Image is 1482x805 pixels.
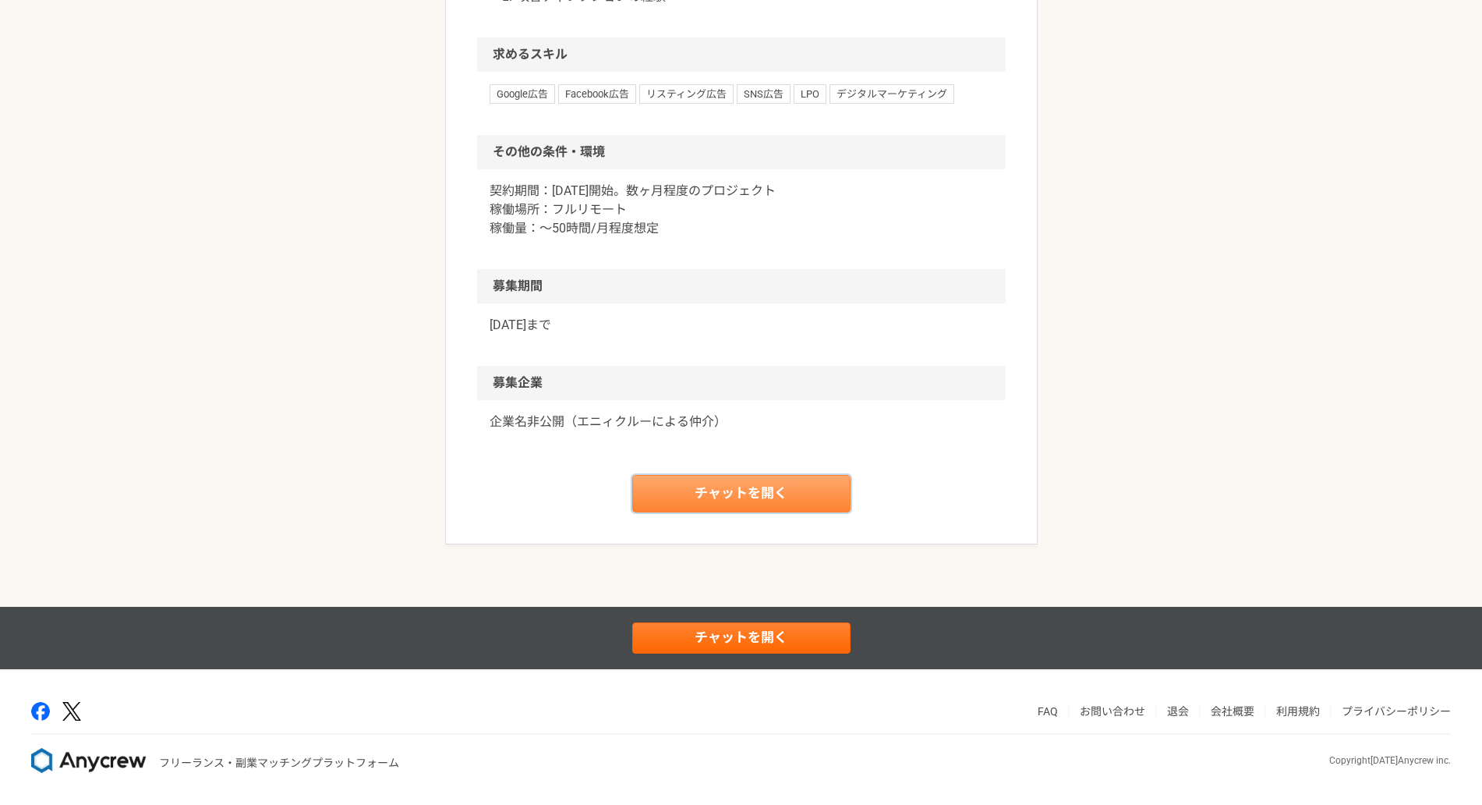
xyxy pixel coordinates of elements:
[632,475,851,512] a: チャットを開く
[477,37,1006,72] h2: 求めるスキル
[1276,705,1320,718] a: 利用規約
[477,366,1006,400] h2: 募集企業
[1211,705,1254,718] a: 会社概要
[558,84,636,103] span: Facebook広告
[737,84,791,103] span: SNS広告
[477,135,1006,169] h2: その他の条件・環境
[490,316,993,335] p: [DATE]まで
[1038,705,1058,718] a: FAQ
[490,413,993,431] a: 企業名非公開（エニィクルーによる仲介）
[490,84,555,103] span: Google広告
[31,748,147,773] img: 8DqYSo04kwAAAAASUVORK5CYII=
[31,702,50,721] img: facebook-2adfd474.png
[794,84,826,103] span: LPO
[62,702,81,722] img: x-391a3a86.png
[477,269,1006,303] h2: 募集期間
[1080,705,1145,718] a: お問い合わせ
[632,622,851,654] a: チャットを開く
[1167,705,1189,718] a: 退会
[159,755,399,771] p: フリーランス・副業マッチングプラットフォーム
[829,84,954,103] span: デジタルマーケティング
[639,84,734,103] span: リスティング広告
[1329,754,1451,768] p: Copyright [DATE] Anycrew inc.
[490,182,993,238] p: 契約期間：[DATE]開始。数ヶ月程度のプロジェクト 稼働場所：フルリモート 稼働量：〜50時間/月程度想定
[1342,705,1451,718] a: プライバシーポリシー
